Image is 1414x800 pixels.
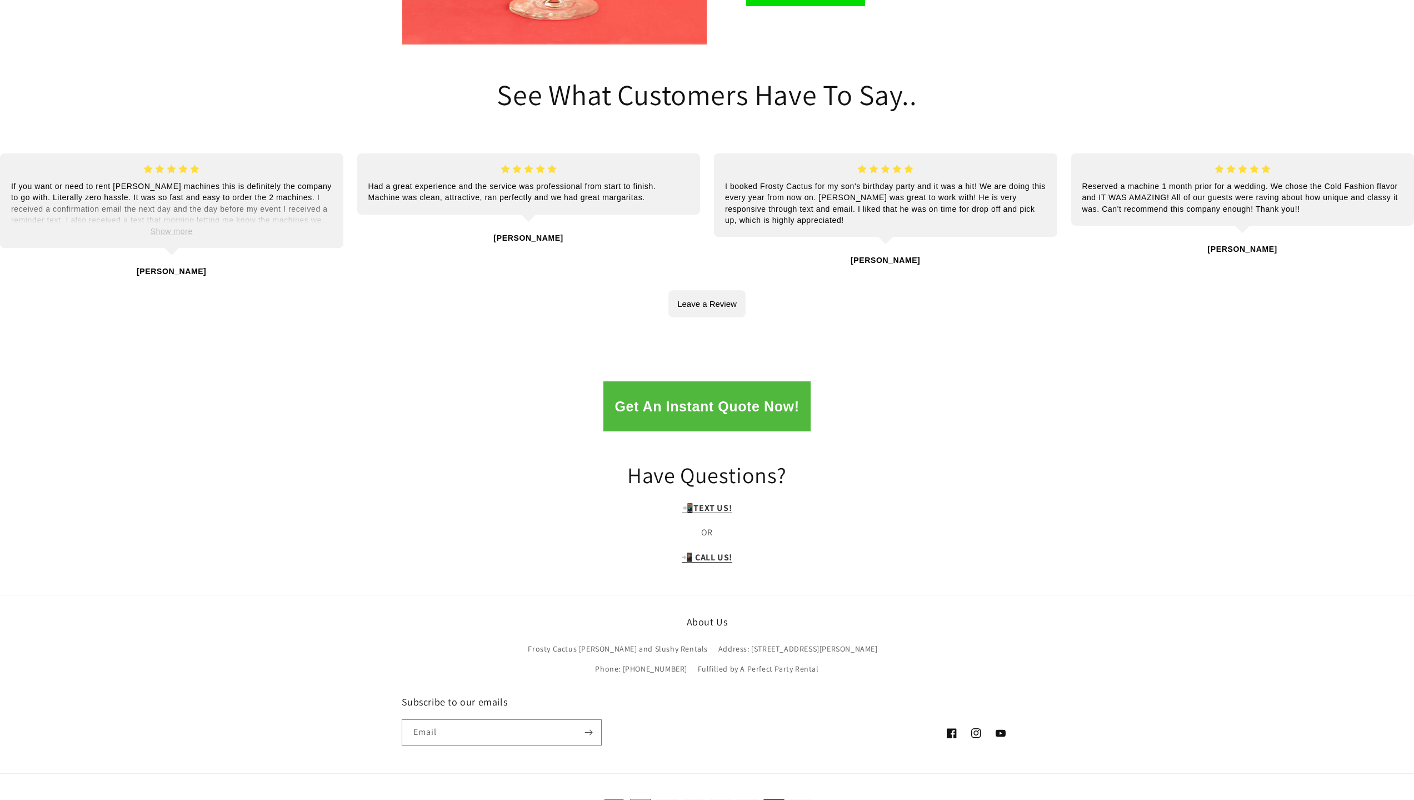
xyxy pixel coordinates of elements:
[682,502,732,514] a: 📲TEXT US!
[698,659,819,679] a: Fulfilled by A Perfect Party Rental
[1082,181,1403,215] p: Reserved a machine 1 month prior for a wedding. We chose the Cold Fashion flavor and IT WAS AMAZI...
[29,29,122,38] div: Domain: [DOMAIN_NAME]
[577,719,601,746] button: Subscribe
[491,76,924,114] h2: See What Customers Have To Say..
[11,181,332,226] p: If you want or need to rent [PERSON_NAME] machines this is definitely the company to go with. Lit...
[725,181,1046,226] p: I booked Frosty Cactus for my son's birthday party and it was a hit! We are doing this every year...
[693,502,732,514] strong: TEXT US!
[402,695,707,708] h2: Subscribe to our emails
[123,66,187,73] div: Keywords by Traffic
[402,720,601,745] input: Email
[18,18,27,27] img: logo_orange.svg
[31,18,54,27] div: v 4.0.25
[42,66,99,73] div: Domain Overview
[151,227,193,236] span: Show more
[494,231,563,245] p: [PERSON_NAME]
[1208,242,1277,256] p: [PERSON_NAME]
[18,29,27,38] img: website_grey.svg
[595,659,687,679] a: Phone: [PHONE_NUMBER]
[718,639,878,659] a: Address: [STREET_ADDRESS][PERSON_NAME]
[603,381,810,431] button: Get An Instant Quote Now!
[137,265,206,279] p: [PERSON_NAME]
[111,64,119,73] img: tab_keywords_by_traffic_grey.svg
[30,64,39,73] img: tab_domain_overview_orange.svg
[368,181,689,203] p: Had a great experience and the service was professional from start to finish. Machine was clean, ...
[496,615,918,628] h2: About Us
[851,254,920,267] p: [PERSON_NAME]
[682,551,732,563] a: 📲 CALL US!
[491,525,924,541] p: OR
[528,642,708,659] a: Frosty Cactus [PERSON_NAME] and Slushy Rentals
[491,460,924,489] h2: Have Questions?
